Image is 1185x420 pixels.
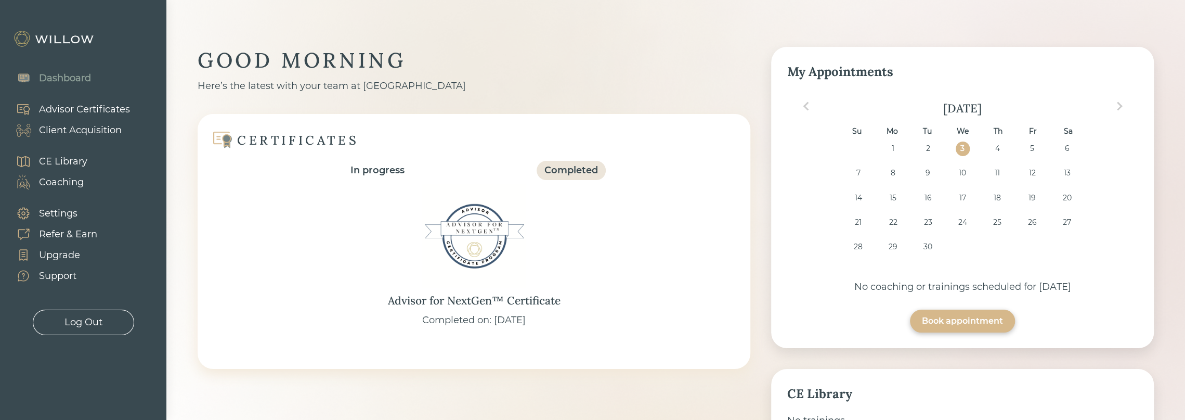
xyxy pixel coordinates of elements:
div: Completed on: [DATE] [422,313,526,327]
div: CE Library [39,155,87,169]
button: Previous Month [798,98,814,114]
div: Choose Saturday, September 6th, 2025 [1060,142,1074,156]
div: Choose Friday, September 12th, 2025 [1025,166,1039,180]
div: Advisor Certificates [39,103,130,117]
div: Choose Wednesday, September 24th, 2025 [956,215,970,230]
div: Mo [885,124,899,138]
div: Book appointment [922,315,1003,327]
div: Choose Sunday, September 7th, 2025 [851,166,865,180]
div: Th [991,124,1005,138]
a: Dashboard [5,68,91,88]
div: Advisor for NextGen™ Certificate [388,292,561,309]
div: We [956,124,970,138]
div: Upgrade [39,248,80,262]
div: GOOD MORNING [198,47,750,74]
div: Choose Saturday, September 27th, 2025 [1060,215,1074,230]
div: Choose Tuesday, September 2nd, 2025 [921,142,935,156]
a: CE Library [5,151,87,172]
div: Choose Monday, September 1st, 2025 [886,142,900,156]
div: Choose Saturday, September 20th, 2025 [1060,191,1074,205]
div: My Appointments [787,62,1138,81]
div: Choose Friday, September 19th, 2025 [1025,191,1039,205]
div: Choose Thursday, September 4th, 2025 [991,142,1005,156]
div: Dashboard [39,71,91,85]
div: Choose Friday, September 5th, 2025 [1025,142,1039,156]
div: Coaching [39,175,84,189]
div: Choose Sunday, September 28th, 2025 [851,240,865,254]
a: Settings [5,203,97,224]
div: Sa [1061,124,1075,138]
div: Refer & Earn [39,227,97,241]
div: Support [39,269,76,283]
div: No coaching or trainings scheduled for [DATE] [787,280,1138,294]
div: Choose Tuesday, September 9th, 2025 [921,166,935,180]
div: [DATE] [787,101,1138,116]
div: Tu [920,124,934,138]
div: Choose Monday, September 22nd, 2025 [886,215,900,230]
a: Client Acquisition [5,120,130,141]
div: Choose Wednesday, September 10th, 2025 [956,166,970,180]
div: Choose Thursday, September 25th, 2025 [991,215,1005,230]
div: Choose Monday, September 15th, 2025 [886,191,900,205]
div: Choose Monday, September 8th, 2025 [886,166,900,180]
a: Refer & Earn [5,224,97,245]
div: Completed [544,163,598,177]
div: Choose Tuesday, September 23rd, 2025 [921,215,935,230]
div: Choose Tuesday, September 30th, 2025 [921,240,935,254]
div: Choose Wednesday, September 3rd, 2025 [956,142,970,156]
div: month 2025-09 [790,142,1135,264]
a: Advisor Certificates [5,99,130,120]
div: Choose Sunday, September 21st, 2025 [851,215,865,230]
div: Choose Monday, September 29th, 2025 [886,240,900,254]
div: CE Library [787,385,1138,403]
div: Choose Sunday, September 14th, 2025 [851,191,865,205]
div: Choose Wednesday, September 17th, 2025 [956,191,970,205]
div: Su [850,124,864,138]
img: Willow [13,31,96,47]
div: Settings [39,207,77,221]
div: Choose Tuesday, September 16th, 2025 [921,191,935,205]
div: CERTIFICATES [237,132,359,148]
div: Choose Thursday, September 11th, 2025 [991,166,1005,180]
div: Choose Saturday, September 13th, 2025 [1060,166,1074,180]
a: Upgrade [5,245,97,265]
div: Fr [1026,124,1040,138]
a: Coaching [5,172,87,193]
div: In progress [350,163,405,177]
img: Advisor for NextGen™ Certificate Badge [422,184,526,288]
div: Log Out [64,315,102,329]
div: Client Acquisition [39,123,122,137]
div: Choose Friday, September 26th, 2025 [1025,215,1039,230]
div: Choose Thursday, September 18th, 2025 [991,191,1005,205]
button: Next Month [1111,98,1128,114]
div: Here’s the latest with your team at [GEOGRAPHIC_DATA] [198,79,750,93]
